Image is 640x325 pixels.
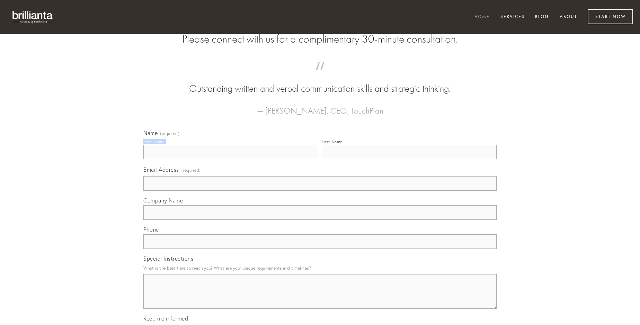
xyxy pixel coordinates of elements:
[531,11,553,23] a: Blog
[322,139,343,144] div: Last Name
[496,11,529,23] a: Services
[143,315,188,322] span: Keep me informed
[143,139,165,144] div: First Name
[143,33,497,46] h2: Please connect with us for a complimentary 30-minute consultation.
[143,166,179,173] span: Email Address
[160,132,179,136] span: (required)
[143,129,158,136] span: Name
[154,96,486,118] figcaption: — [PERSON_NAME], CEO, TouchPlan
[154,69,486,96] blockquote: Outstanding written and verbal communication skills and strategic thinking.
[470,11,494,23] a: Home
[143,263,497,273] p: What is the best time to reach you? What are your unique requirements and timelines?
[7,7,59,27] img: brillianta - research, strategy, marketing
[143,197,183,204] span: Company Name
[181,165,201,175] span: (required)
[143,255,193,262] span: Special Instructions
[588,9,633,24] a: Start Now
[143,226,159,233] span: Phone
[555,11,582,23] a: About
[154,69,486,82] span: “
